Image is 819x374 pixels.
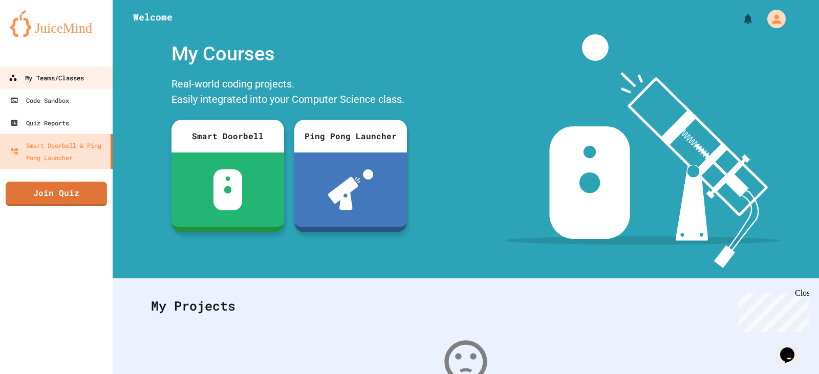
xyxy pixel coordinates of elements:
div: My Courses [166,34,412,74]
div: My Teams/Classes [9,72,84,84]
div: My Projects [141,286,791,326]
img: logo-orange.svg [10,10,102,37]
img: sdb-white.svg [213,169,243,210]
img: banner-image-my-projects.png [505,34,780,268]
div: My Account [757,7,788,31]
iframe: chat widget [776,333,809,364]
div: Smart Doorbell [171,120,284,152]
div: Smart Doorbell & Ping Pong Launcher [10,139,106,164]
div: Chat with us now!Close [4,4,71,65]
img: ppl-with-ball.png [328,169,374,210]
iframe: chat widget [734,289,809,332]
div: Code Sandbox [10,94,69,106]
div: My Notifications [723,10,757,28]
div: Real-world coding projects. Easily integrated into your Computer Science class. [166,74,412,112]
div: Ping Pong Launcher [294,120,407,152]
a: Join Quiz [6,182,107,206]
div: Quiz Reports [10,117,69,129]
